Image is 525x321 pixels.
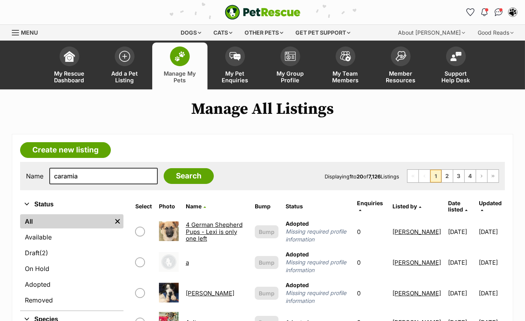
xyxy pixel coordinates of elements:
span: Adopted [286,282,309,288]
img: help-desk-icon-fdf02630f3aa405de69fd3d07c3f3aa587a6932b1a1747fa1d2bba05be0121f9.svg [450,52,461,61]
a: My Group Profile [263,43,318,89]
span: translation missing: en.admin.listings.index.attributes.enquiries [357,200,383,206]
span: Updated [479,200,502,206]
a: Favourites [464,6,476,19]
a: Date listed [448,200,467,213]
a: Name [186,203,206,210]
span: Bump [259,258,275,267]
button: Status [20,199,123,210]
a: Menu [12,25,43,39]
strong: 20 [357,173,363,180]
img: pet-enquiries-icon-7e3ad2cf08bfb03b45e93fb7055b45f3efa6380592205ae92323e6603595dc1f.svg [230,52,241,61]
a: Updated [479,200,502,213]
input: Search [164,168,214,184]
button: Notifications [478,6,491,19]
td: [DATE] [445,217,478,247]
a: Page 4 [465,170,476,182]
a: Draft [20,246,123,260]
img: dashboard-icon-eb2f2d2d3e046f16d808141f083e7271f6b2e854fb5c12c21221c1fb7104beca.svg [64,51,75,62]
span: (2) [39,248,48,258]
a: Add a Pet Listing [97,43,152,89]
span: My Team Members [328,70,363,83]
img: member-resources-icon-8e73f808a243e03378d46382f2149f9095a855e16c252ad45f914b54edf8863c.svg [395,51,406,61]
th: Status [282,197,353,216]
span: My Pet Enquiries [217,70,253,83]
span: Date listed [448,200,463,213]
img: Lynda Smith profile pic [509,8,517,16]
td: 0 [354,217,389,247]
img: notifications-46538b983faf8c2785f20acdc204bb7945ddae34d4c08c2a6579f10ce5e182be.svg [481,8,488,16]
a: [PERSON_NAME] [186,289,234,297]
a: Remove filter [112,214,123,228]
span: Add a Pet Listing [107,70,142,83]
td: [DATE] [479,247,504,277]
span: Manage My Pets [162,70,198,83]
a: [PERSON_NAME] [392,289,441,297]
td: [DATE] [445,247,478,277]
a: My Pet Enquiries [207,43,263,89]
a: PetRescue [225,5,301,20]
div: Good Reads [472,25,519,41]
a: Next page [476,170,487,182]
a: [PERSON_NAME] [392,259,441,266]
span: Member Resources [383,70,419,83]
a: Page 2 [442,170,453,182]
span: Bump [259,228,275,236]
div: Get pet support [290,25,356,41]
div: Dogs [175,25,207,41]
span: Page 1 [430,170,441,182]
td: [DATE] [445,278,478,308]
a: Create new listing [20,142,111,158]
span: Name [186,203,202,210]
img: logo-e224e6f780fb5917bec1dbf3a21bbac754714ae5b6737aabdf751b685950b380.svg [225,5,301,20]
img: team-members-icon-5396bd8760b3fe7c0b43da4ab00e1e3bb1a5d9ba89233759b79545d2d3fc5d0d.svg [340,51,351,61]
a: Support Help Desk [428,43,484,89]
a: Enquiries [357,200,383,213]
a: All [20,214,112,228]
img: chat-41dd97257d64d25036548639549fe6c8038ab92f7586957e7f3b1b290dea8141.svg [495,8,503,16]
a: My Team Members [318,43,373,89]
div: Cats [208,25,238,41]
th: Bump [252,197,282,216]
span: Missing required profile information [286,228,349,243]
div: About [PERSON_NAME] [392,25,471,41]
img: manage-my-pets-icon-02211641906a0b7f246fdf0571729dbe1e7629f14944591b6c1af311fb30b64b.svg [174,51,185,61]
button: My account [506,6,519,19]
a: Member Resources [373,43,428,89]
a: Conversations [492,6,505,19]
div: Other pets [239,25,289,41]
a: Last page [488,170,499,182]
a: Adopted [20,277,123,291]
td: [DATE] [479,278,504,308]
a: Page 3 [453,170,464,182]
th: Photo [156,197,182,216]
label: Name [26,173,43,180]
span: Listed by [392,203,417,210]
td: 0 [354,278,389,308]
img: group-profile-icon-3fa3cf56718a62981997c0bc7e787c4b2cf8bcc04b72c1350f741eb67cf2f40e.svg [285,52,296,61]
span: First page [407,170,419,182]
td: [DATE] [479,217,504,247]
span: Displaying to of Listings [325,173,399,180]
span: Adopted [286,220,309,227]
td: 0 [354,247,389,277]
button: Bump [255,256,278,269]
img: Aaliyah [159,283,179,302]
button: Bump [255,287,278,300]
a: [PERSON_NAME] [392,228,441,236]
a: 4 German Shepherd Pups - Lexi is only one left [186,221,243,242]
span: Support Help Desk [438,70,474,83]
span: Previous page [419,170,430,182]
span: Bump [259,289,275,297]
a: Manage My Pets [152,43,207,89]
a: Listed by [392,203,421,210]
span: Adopted [286,251,309,258]
a: My Rescue Dashboard [42,43,97,89]
span: My Group Profile [273,70,308,83]
img: add-pet-listing-icon-0afa8454b4691262ce3f59096e99ab1cd57d4a30225e0717b998d2c9b9846f56.svg [119,51,130,62]
span: Missing required profile information [286,289,349,305]
ul: Account quick links [464,6,519,19]
button: Bump [255,225,278,238]
span: Missing required profile information [286,258,349,274]
a: a [186,259,189,266]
